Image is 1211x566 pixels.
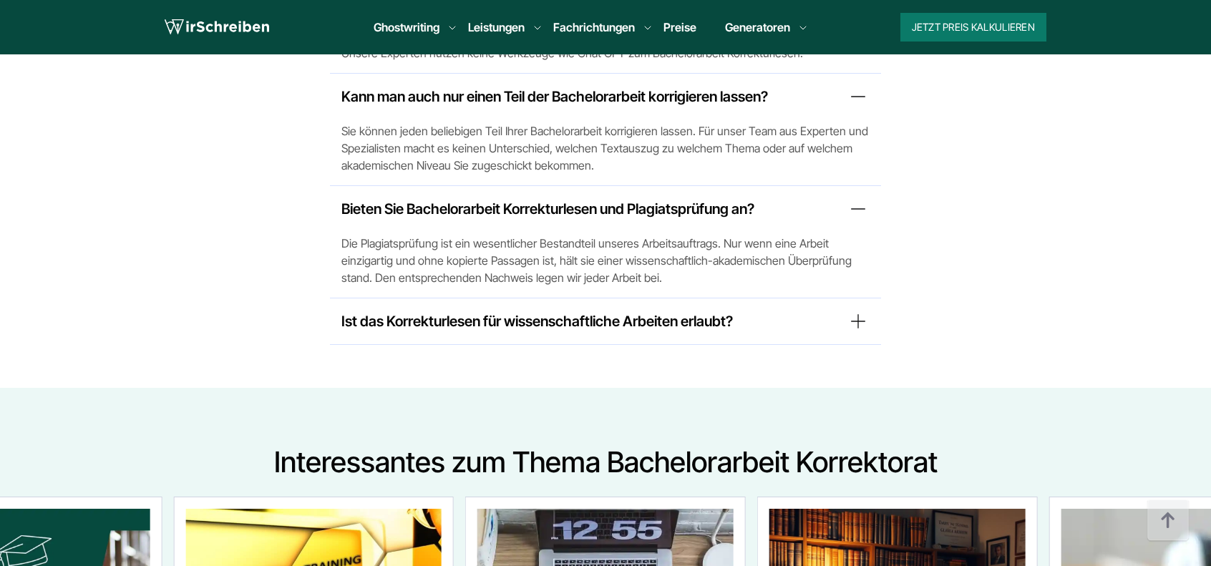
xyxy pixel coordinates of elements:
[900,13,1046,42] button: Jetzt Preis kalkulieren
[663,20,696,34] a: Preise
[341,310,870,333] summary: Ist das Korrekturlesen für wissenschaftliche Arbeiten erlaubt?
[165,16,269,38] img: logo wirschreiben
[341,197,870,220] summary: Bieten Sie Bachelorarbeit Korrekturlesen und Plagiatsprüfung an?
[468,19,525,36] a: Leistungen
[159,445,1052,479] div: Interessantes zum Thema Bachelorarbeit Korrektorat
[341,235,870,286] span: Die Plagiatsprüfung ist ein wesentlicher Bestandteil unseres Arbeitsauftrags. Nur wenn eine Arbei...
[341,85,870,108] summary: Kann man auch nur einen Teil der Bachelorarbeit korrigieren lassen?
[725,19,790,36] a: Generatoren
[553,19,635,36] a: Fachrichtungen
[341,122,870,174] span: Sie können jeden beliebigen Teil Ihrer Bachelorarbeit korrigieren lassen. Für unser Team aus Expe...
[374,19,439,36] a: Ghostwriting
[1147,499,1190,542] img: button top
